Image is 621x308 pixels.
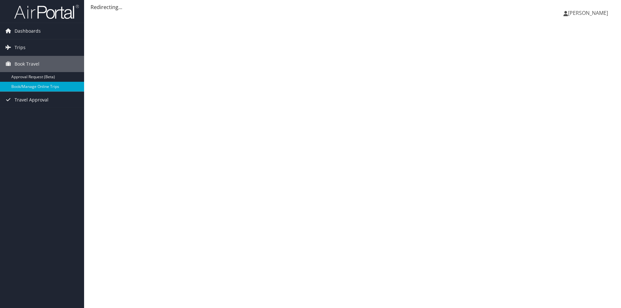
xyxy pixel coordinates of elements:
[14,4,79,19] img: airportal-logo.png
[15,56,39,72] span: Book Travel
[15,39,26,56] span: Trips
[568,9,608,16] span: [PERSON_NAME]
[563,3,615,23] a: [PERSON_NAME]
[15,23,41,39] span: Dashboards
[15,92,49,108] span: Travel Approval
[91,3,615,11] div: Redirecting...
